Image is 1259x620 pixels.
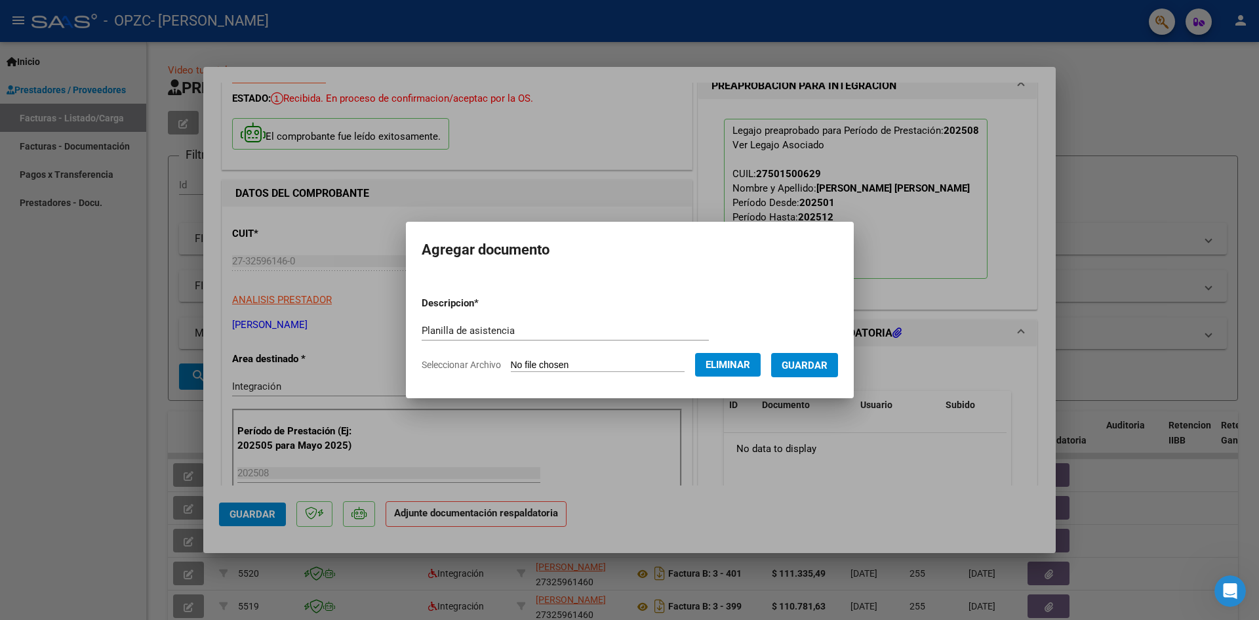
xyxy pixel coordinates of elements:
[422,238,838,262] h2: Agregar documento
[782,360,828,371] span: Guardar
[1214,575,1246,607] iframe: Intercom live chat
[422,360,501,370] span: Seleccionar Archivo
[695,353,761,377] button: Eliminar
[771,353,838,377] button: Guardar
[422,296,547,311] p: Descripcion
[706,359,750,371] span: Eliminar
